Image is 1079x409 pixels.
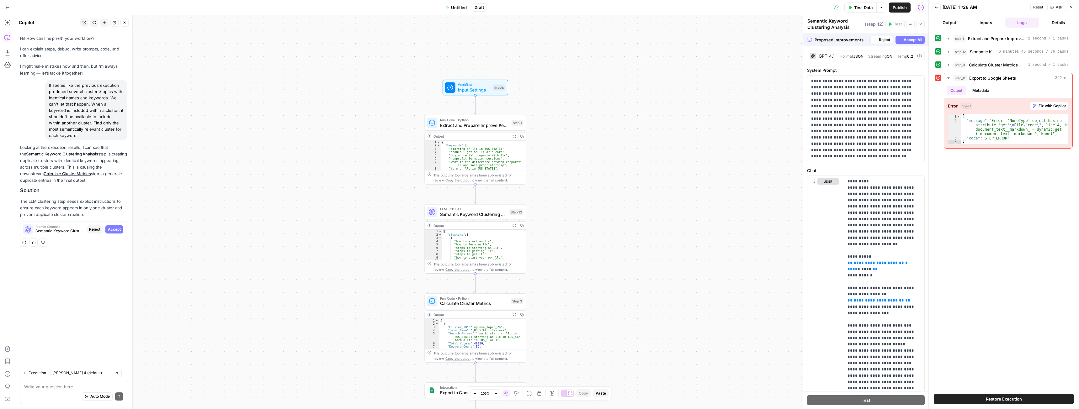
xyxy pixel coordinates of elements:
[424,115,526,185] div: Run Code · PythonExtract and Prepare Improve KeywordsStep 1Output{ "keywords":[ "starting an llc ...
[907,54,913,59] span: 0.2
[35,225,84,228] span: Prompt Changes
[433,351,523,361] div: This output is too large & has been abbreviated for review. to view the full content.
[424,293,526,363] div: Run Code · PythonCalculate Cluster MetricsStep 3Output[ { "Cluster_ID":"Improve_Topic_26", "Topic...
[957,114,960,118] span: Toggle code folding, rows 1 through 4
[90,394,110,399] span: Auto Mode
[425,256,442,259] div: 9
[474,363,476,382] g: Edge from step_3 to step_11
[596,391,606,396] span: Paste
[1047,3,1065,11] button: Ask
[969,62,1018,68] span: Calculate Cluster Metrics
[425,141,440,144] div: 1
[424,204,526,274] div: LLM · GPT-4.1Semantic Keyword Clustering AnalysisStep 12Output{ "clusters":[ [ "how to start an l...
[425,157,440,160] div: 6
[451,4,467,11] span: Untitled
[853,54,864,59] span: JSON
[425,150,440,154] div: 4
[865,21,884,27] span: ( step_12 )
[440,117,509,123] span: Run Code · Python
[576,389,591,397] button: Copy
[425,230,442,233] div: 1
[840,54,853,59] span: Format
[425,345,439,348] div: 7
[892,53,897,59] span: |
[82,392,113,401] button: Auto Mode
[944,34,1072,44] button: 1 second / 1 tasks
[879,37,890,43] span: Reject
[887,54,892,59] span: ON
[425,167,440,170] div: 8
[425,144,440,147] div: 2
[954,62,966,68] span: step_3
[425,239,442,243] div: 4
[481,391,490,396] span: 105%
[440,389,508,396] span: Export to Google Sheets
[435,322,439,325] span: Toggle code folding, rows 2 through 10
[445,267,470,271] span: Copy the output
[1056,4,1062,10] span: Ask
[438,236,442,239] span: Toggle code folding, rows 3 through 21
[89,227,100,232] span: Reject
[934,394,1074,404] button: Restore Execution
[844,3,876,13] button: Test Data
[948,118,961,136] div: 2
[1030,3,1046,11] button: Reset
[425,332,439,342] div: 5
[425,325,439,328] div: 3
[20,198,127,218] p: The LLM clustering step needs explicit instructions to ensure each keyword appears in only one cl...
[424,382,526,398] div: IntegrationExport to Google SheetsStep 11
[837,53,840,59] span: |
[438,230,442,233] span: Toggle code folding, rows 1 through 1214
[889,3,911,13] button: Publish
[424,80,526,95] div: WorkflowInput SettingsInputs
[944,47,1072,57] button: 6 minutes 46 seconds / 76 tasks
[579,391,588,396] span: Copy
[438,233,442,236] span: Toggle code folding, rows 2 through 1213
[105,225,123,233] button: Accept
[954,75,967,81] span: step_11
[20,46,127,59] p: I can explain steps, debug, write prompts, code, and offer advice.
[425,154,440,157] div: 5
[593,389,609,397] button: Paste
[437,141,440,144] span: Toggle code folding, rows 1 through 169
[474,274,476,293] g: Edge from step_12 to step_3
[425,233,442,236] div: 2
[425,329,439,332] div: 4
[475,5,484,10] span: Draft
[969,18,1003,28] button: Inputs
[45,80,127,140] div: It seems like the previous execution produced several clusters/topics with identical names and ke...
[429,387,435,394] img: Group%201%201.png
[807,18,863,30] textarea: Semantic Keyword Clustering Analysis
[425,259,442,262] div: 10
[425,236,442,239] div: 3
[20,144,127,184] p: Looking at the execution results, I can see that the step is creating duplicate clusters with ide...
[445,178,470,182] span: Copy the output
[440,300,508,307] span: Calculate Cluster Metrics
[807,67,925,73] label: System Prompt
[897,54,907,59] span: Temp
[433,223,508,228] div: Output
[440,385,508,390] span: Integration
[1030,102,1069,110] button: Fix with Copilot
[425,253,442,256] div: 8
[437,144,440,147] span: Toggle code folding, rows 2 through 168
[425,348,439,351] div: 8
[445,357,470,361] span: Copy the output
[868,54,887,59] span: Streaming
[819,54,835,58] div: GPT-4.1
[960,103,972,109] span: object
[509,209,523,215] div: Step 12
[815,37,868,43] span: Proposed Improvements
[1028,36,1069,41] span: 1 second / 1 tasks
[948,114,961,118] div: 1
[425,322,439,325] div: 2
[885,20,905,28] button: Test
[807,167,925,174] label: Chat
[440,122,509,128] span: Extract and Prepare Improve Keywords
[474,185,476,204] g: Edge from step_1 to step_12
[854,4,873,11] span: Test Data
[933,18,966,28] button: Output
[29,370,46,376] span: Execution
[44,171,91,176] a: Calculate Cluster Metrics
[493,85,505,91] div: Inputs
